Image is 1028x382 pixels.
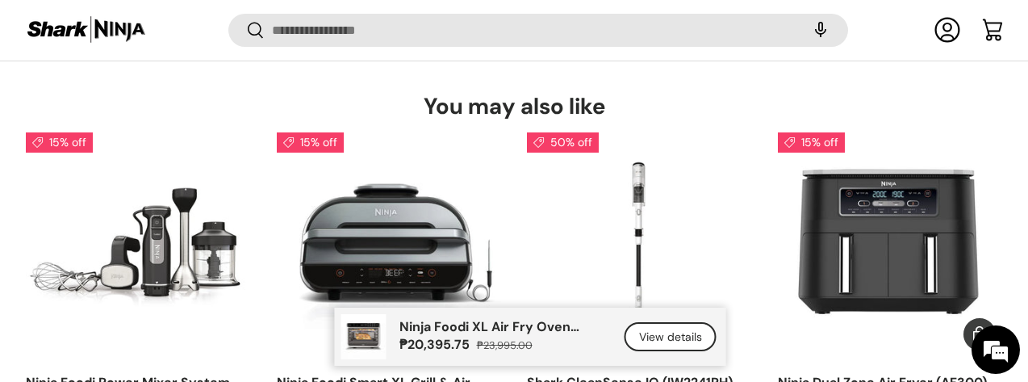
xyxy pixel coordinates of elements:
[277,132,344,153] span: 15% off
[26,132,93,153] span: 15% off
[399,319,605,334] p: Ninja Foodi XL Air Fry Oven (DT200PH)
[277,132,502,358] img: ninja-foodi-smart-xl-grill-and-air-fryer-full-view-shark-ninja-philippines
[778,132,1003,358] a: Ninja Dual Zone Air Fryer (AF300)
[477,338,533,352] s: ₱23,995.00
[26,132,251,358] a: Ninja Foodi Power Mixer System (CI100PH)
[265,8,303,47] div: Minimize live chat window
[527,132,599,153] span: 50% off
[26,15,147,46] img: Shark Ninja Philippines
[795,13,846,48] speech-search-button: Search by voice
[625,322,717,352] a: View details
[8,230,307,287] textarea: Type your message and hit 'Enter'
[527,132,752,358] img: shark-kion-iw2241-full-view-shark-ninja-philippines
[26,92,1002,121] h2: You may also like
[277,132,502,358] a: Ninja Foodi Smart XL Grill & Air Fryer (AG551PH)
[84,90,271,111] div: Chat with us now
[527,132,752,358] a: Shark CleanSense IQ (IW2241PH)
[341,314,387,359] img: ninja-foodi-xl-air-fry-oven-with-sample-food-content-full-view-sharkninja-philippines
[94,98,223,261] span: We're online!
[399,336,474,353] strong: ₱20,395.75
[778,132,845,153] span: 15% off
